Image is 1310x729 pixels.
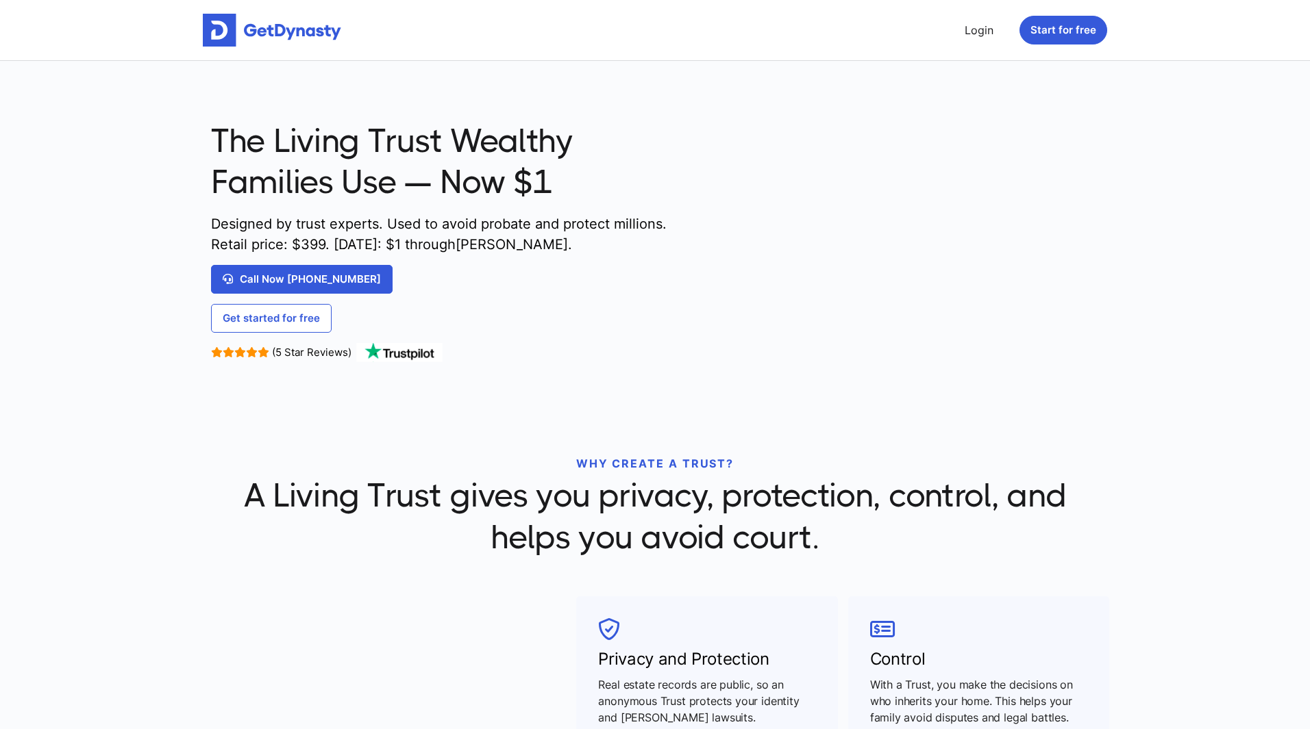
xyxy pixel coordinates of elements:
[870,647,1087,672] h3: Control
[211,265,393,294] a: Call Now [PHONE_NUMBER]
[870,676,1087,726] p: With a Trust, you make the decisions on who inherits your home. This helps your family avoid disp...
[598,647,815,672] h3: Privacy and Protection
[211,475,1099,558] span: A Living Trust gives you privacy, protection, control, and helps you avoid court.
[211,455,1099,472] p: WHY CREATE A TRUST?
[959,16,999,44] a: Login
[272,346,351,359] span: (5 Star Reviews)
[203,14,341,47] img: Get started for free with Dynasty Trust Company
[355,343,444,362] img: TrustPilot Logo
[1019,16,1107,44] button: Start for free
[211,120,673,203] span: The Living Trust Wealthy Families Use — Now $1
[598,676,815,726] p: Real estate records are public, so an anonymous Trust protects your identity and [PERSON_NAME] la...
[211,304,332,333] a: Get started for free
[683,95,1109,387] img: trust-on-cellphone
[211,214,673,255] span: Designed by trust experts. Used to avoid probate and protect millions. Retail price: $ 399 . [DAT...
